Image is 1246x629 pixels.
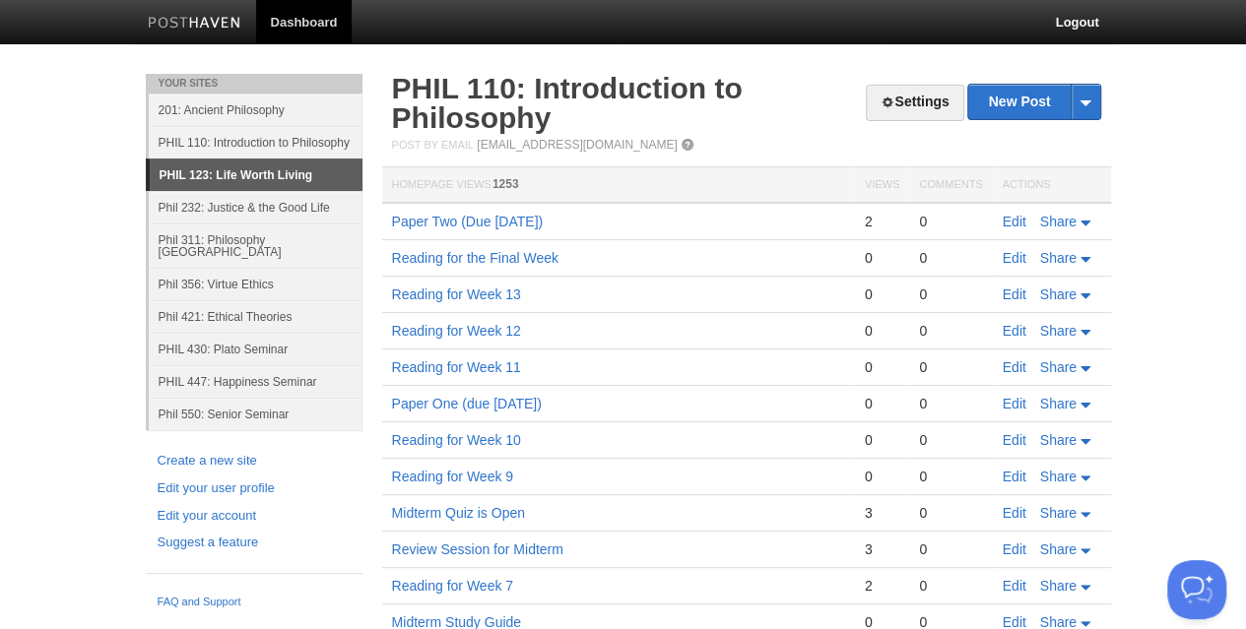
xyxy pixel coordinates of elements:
span: Share [1040,250,1077,266]
span: Share [1040,505,1077,521]
div: 0 [919,213,982,230]
th: Views [855,167,909,204]
a: Settings [866,85,963,121]
div: 0 [865,358,899,376]
div: 0 [865,285,899,303]
div: 3 [865,540,899,558]
a: Edit [1003,469,1026,484]
a: PHIL 430: Plato Seminar [149,333,362,365]
a: New Post [968,85,1099,119]
a: Reading for Week 11 [392,359,521,375]
a: PHIL 110: Introduction to Philosophy [149,126,362,158]
a: Suggest a feature [158,533,351,553]
div: 0 [919,468,982,485]
div: 0 [919,358,982,376]
a: Reading for Week 7 [392,578,513,594]
a: Reading for the Final Week [392,250,558,266]
a: Review Session for Midterm [392,541,563,557]
span: Share [1040,286,1077,302]
iframe: Help Scout Beacon - Open [1167,560,1226,619]
a: Edit [1003,432,1026,448]
div: 2 [865,213,899,230]
th: Comments [909,167,992,204]
th: Homepage Views [382,167,855,204]
div: 0 [919,540,982,558]
div: 0 [919,285,982,303]
div: 0 [919,577,982,595]
a: PHIL 110: Introduction to Philosophy [392,72,743,134]
div: 0 [865,249,899,267]
span: Post by Email [392,139,474,151]
span: 1253 [492,177,519,191]
div: 0 [865,395,899,412]
a: Edit [1003,323,1026,339]
a: FAQ and Support [158,594,351,611]
a: Edit your user profile [158,478,351,499]
a: Edit [1003,396,1026,411]
a: Edit [1003,505,1026,521]
a: Edit [1003,541,1026,557]
a: Reading for Week 12 [392,323,521,339]
a: Paper Two (Due [DATE]) [392,214,544,229]
a: PHIL 123: Life Worth Living [150,159,362,191]
a: Reading for Week 13 [392,286,521,302]
div: 0 [865,468,899,485]
div: 3 [865,504,899,522]
span: Share [1040,323,1077,339]
div: 0 [919,431,982,449]
div: 0 [865,431,899,449]
a: Edit [1003,250,1026,266]
span: Share [1040,469,1077,484]
a: Midterm Quiz is Open [392,505,525,521]
a: Phil 550: Senior Seminar [149,398,362,430]
div: 0 [865,322,899,340]
a: 201: Ancient Philosophy [149,94,362,126]
div: 0 [919,504,982,522]
span: Share [1040,359,1077,375]
a: Edit [1003,578,1026,594]
a: [EMAIL_ADDRESS][DOMAIN_NAME] [477,138,677,152]
li: Your Sites [146,74,362,94]
div: 2 [865,577,899,595]
img: Posthaven-bar [148,17,241,31]
a: Edit [1003,214,1026,229]
a: Edit [1003,359,1026,375]
a: PHIL 447: Happiness Seminar [149,365,362,398]
span: Share [1040,432,1077,448]
a: Paper One (due [DATE]) [392,396,542,411]
span: Share [1040,214,1077,229]
div: 0 [919,395,982,412]
a: Phil 421: Ethical Theories [149,300,362,333]
a: Create a new site [158,451,351,472]
a: Phil 311: Philosophy [GEOGRAPHIC_DATA] [149,223,362,268]
div: 0 [919,249,982,267]
a: Reading for Week 10 [392,432,521,448]
span: Share [1040,396,1077,411]
a: Phil 356: Virtue Ethics [149,268,362,300]
a: Reading for Week 9 [392,469,513,484]
a: Edit [1003,286,1026,302]
a: Edit your account [158,506,351,527]
a: Phil 232: Justice & the Good Life [149,191,362,223]
span: Share [1040,578,1077,594]
span: Share [1040,541,1077,557]
th: Actions [993,167,1111,204]
div: 0 [919,322,982,340]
